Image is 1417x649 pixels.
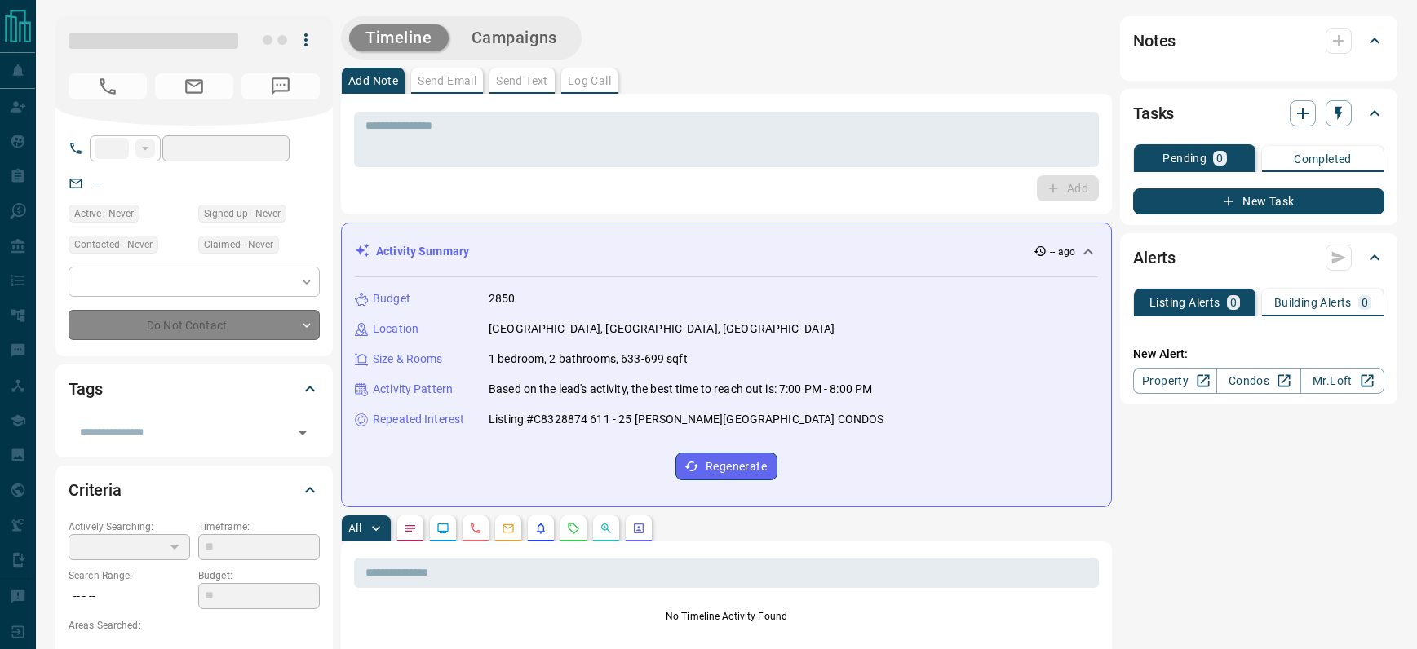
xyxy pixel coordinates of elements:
[1133,21,1384,60] div: Notes
[204,205,281,222] span: Signed up - Never
[69,618,320,633] p: Areas Searched:
[74,236,153,253] span: Contacted - Never
[241,73,320,99] span: No Number
[1133,346,1384,363] p: New Alert:
[1216,368,1300,394] a: Condos
[348,523,361,534] p: All
[74,205,134,222] span: Active - Never
[1216,152,1223,164] p: 0
[632,522,645,535] svg: Agent Actions
[155,73,233,99] span: No Email
[1133,368,1217,394] a: Property
[1133,100,1174,126] h2: Tasks
[291,422,314,444] button: Open
[373,411,464,428] p: Repeated Interest
[1300,368,1384,394] a: Mr.Loft
[373,351,443,368] p: Size & Rooms
[69,568,190,583] p: Search Range:
[69,369,320,408] div: Tags
[69,583,190,610] p: -- - --
[69,477,122,503] h2: Criteria
[489,411,883,428] p: Listing #C8328874 611 - 25 [PERSON_NAME][GEOGRAPHIC_DATA] CONDOS
[1133,94,1384,133] div: Tasks
[1050,245,1075,259] p: -- ago
[69,310,320,340] div: Do Not Contact
[69,73,147,99] span: No Number
[489,381,872,398] p: Based on the lead's activity, the best time to reach out is: 7:00 PM - 8:00 PM
[354,609,1099,624] p: No Timeline Activity Found
[95,176,101,189] a: --
[455,24,573,51] button: Campaigns
[1133,245,1176,271] h2: Alerts
[1133,238,1384,277] div: Alerts
[1133,188,1384,214] button: New Task
[355,236,1098,267] div: Activity Summary-- ago
[1362,297,1368,308] p: 0
[376,243,469,260] p: Activity Summary
[349,24,449,51] button: Timeline
[204,236,273,253] span: Claimed - Never
[489,351,688,368] p: 1 bedroom, 2 bathrooms, 633-699 sqft
[1274,297,1352,308] p: Building Alerts
[69,376,102,402] h2: Tags
[567,522,580,535] svg: Requests
[1230,297,1237,308] p: 0
[373,290,410,307] p: Budget
[469,522,482,535] svg: Calls
[1149,297,1220,308] p: Listing Alerts
[69,519,190,534] p: Actively Searching:
[404,522,417,535] svg: Notes
[348,75,398,86] p: Add Note
[1162,152,1207,164] p: Pending
[489,290,516,307] p: 2850
[1294,153,1352,165] p: Completed
[675,453,777,480] button: Regenerate
[198,568,320,583] p: Budget:
[198,519,320,534] p: Timeframe:
[534,522,547,535] svg: Listing Alerts
[489,320,835,338] p: [GEOGRAPHIC_DATA], [GEOGRAPHIC_DATA], [GEOGRAPHIC_DATA]
[436,522,449,535] svg: Lead Browsing Activity
[1133,28,1176,54] h2: Notes
[373,320,418,338] p: Location
[373,381,453,398] p: Activity Pattern
[600,522,613,535] svg: Opportunities
[502,522,515,535] svg: Emails
[69,470,320,510] div: Criteria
